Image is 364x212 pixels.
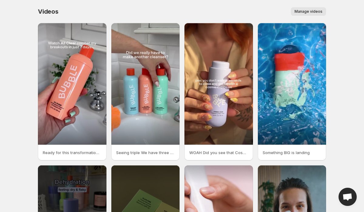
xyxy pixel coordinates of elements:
[339,188,357,206] div: Open chat
[116,150,175,156] p: Seeing triple We have three cleansers for you to choose from but which is best for you Lets break...
[189,150,248,156] p: WOAH Did you see that Cosmic Silks packaging has a little [PERSON_NAME] If you dont wait 15 secon...
[295,9,322,14] span: Manage videos
[263,150,322,156] p: Something BIG is landing
[38,8,59,15] span: Videos
[43,150,102,156] p: Ready for this transformation All Clear was developed with dermatologists to help treat and preve...
[291,7,326,16] button: Manage videos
